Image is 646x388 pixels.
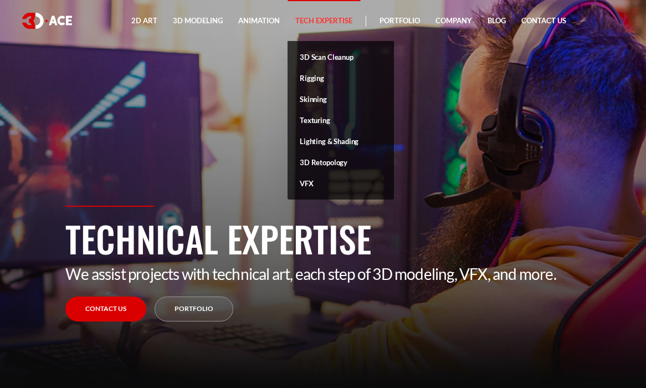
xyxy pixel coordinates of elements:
a: 3D Retopology [288,152,394,173]
a: Rigging [288,68,394,89]
a: VFX [288,173,394,194]
a: Texturing [288,110,394,131]
p: We assist projects with technical art, each step of 3D modeling, VFX, and more. [65,264,581,283]
a: Contact us [65,297,146,321]
h1: Technical Expertise [65,212,581,264]
a: Skinning [288,89,394,110]
img: logo white [22,13,72,29]
a: 3D Scan Cleanup [288,47,394,68]
a: Portfolio [155,297,233,321]
a: Lighting & Shading [288,131,394,152]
